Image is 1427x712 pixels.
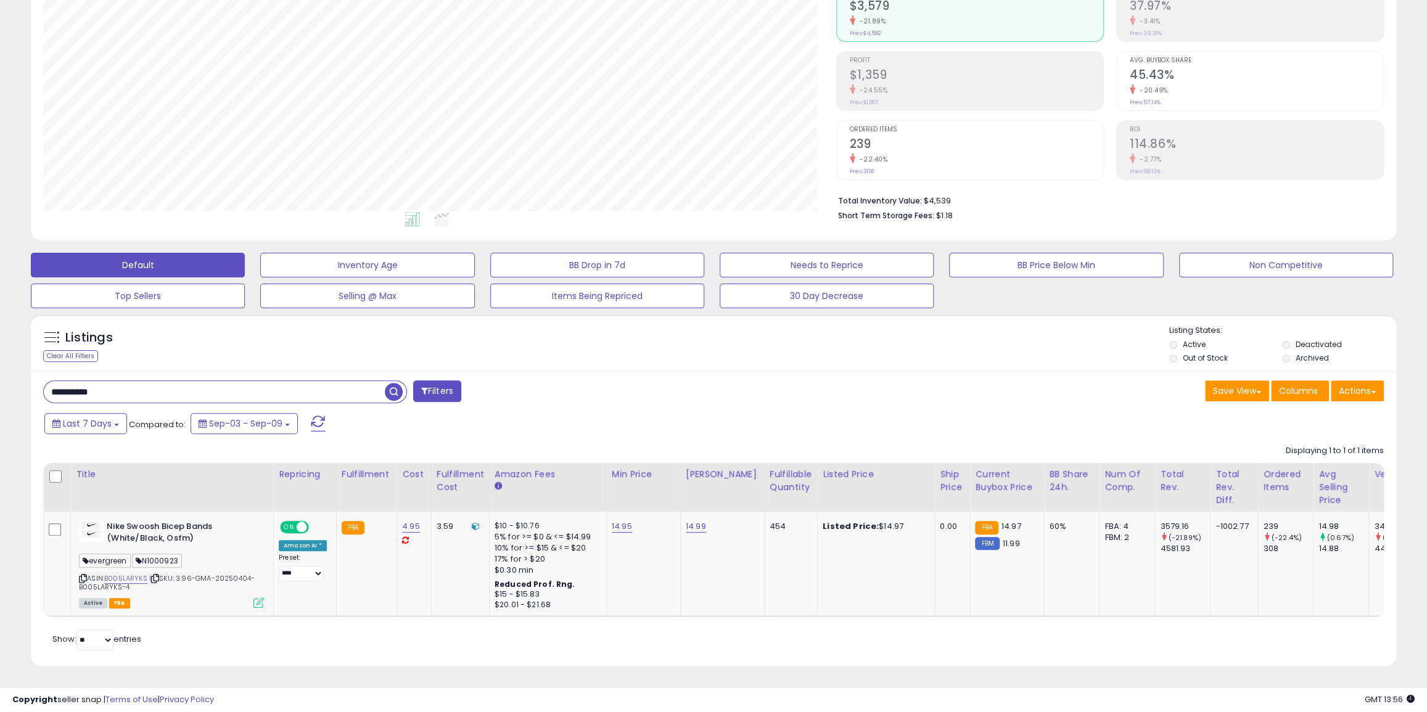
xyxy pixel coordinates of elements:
a: B005LARYKS [104,573,147,584]
div: ASIN: [79,521,264,607]
div: $0.30 min [495,565,597,576]
h5: Listings [65,329,113,346]
li: $4,539 [838,192,1375,207]
small: Prev: 57.14% [1130,99,1161,106]
span: ROI [1130,126,1383,133]
div: FBA: 4 [1104,521,1145,532]
span: 14.97 [1001,520,1021,532]
small: -3.41% [1135,17,1160,26]
span: Last 7 Days [63,417,112,430]
label: Archived [1296,353,1329,363]
div: Repricing [279,468,331,481]
a: 14.95 [612,520,632,533]
div: 14.88 [1318,543,1368,554]
small: FBA [342,521,364,534]
div: BB Share 24h. [1049,468,1094,494]
div: Amazon Fees [495,468,601,481]
span: Ordered Items [850,126,1103,133]
img: 41IL4IwW77L._SL40_.jpg [79,521,104,542]
div: seller snap | | [12,694,214,706]
div: $14.97 [823,521,925,532]
label: Deactivated [1296,339,1342,350]
small: FBM [975,537,999,550]
span: evergreen [79,554,131,568]
button: Items Being Repriced [490,284,704,308]
div: Fulfillment [342,468,392,481]
div: 239 [1263,521,1313,532]
div: 3579.16 [1160,521,1210,532]
label: Active [1183,339,1206,350]
div: 454 [770,521,808,532]
span: All listings currently available for purchase on Amazon [79,598,107,608]
div: 3.59 [437,521,480,532]
div: Current Buybox Price [975,468,1038,494]
span: Show: entries [52,633,141,645]
button: Actions [1331,380,1384,401]
div: $20.01 - $21.68 [495,600,597,610]
small: Prev: 118.13% [1130,168,1161,175]
small: Prev: 39.31% [1130,30,1162,37]
div: 14.98 [1318,521,1368,532]
span: Compared to: [129,419,186,430]
button: Filters [413,380,461,402]
div: Listed Price [823,468,929,481]
a: Privacy Policy [160,694,214,705]
b: Nike Swoosh Bicep Bands (White/Black, Osfm) [107,521,257,547]
div: 4581.93 [1160,543,1210,554]
div: 308 [1263,543,1313,554]
h2: 239 [850,137,1103,153]
small: (-22.41%) [1383,533,1415,542]
b: Listed Price: [823,520,879,532]
div: Min Price [612,468,675,481]
div: -1002.77 [1215,521,1248,532]
small: FBA [975,521,998,534]
a: 4.95 [402,520,420,533]
div: Amazon AI * [279,540,327,551]
h2: $1,359 [850,68,1103,84]
div: 60% [1049,521,1090,532]
div: Clear All Filters [43,350,98,362]
div: $10 - $10.76 [495,521,597,531]
button: Default [31,253,245,277]
span: Sep-03 - Sep-09 [209,417,282,430]
div: Ship Price [940,468,964,494]
small: -22.40% [855,155,888,164]
small: (-22.4%) [1272,533,1302,542]
span: OFF [307,522,327,533]
div: Velocity [1374,468,1419,481]
small: -21.89% [855,17,886,26]
strong: Copyright [12,694,57,705]
button: 30 Day Decrease [720,284,934,308]
span: | SKU: 3.96-GMA-20250404-B005LARYKS-4 [79,573,255,592]
span: ON [281,522,297,533]
span: N1000923 [132,554,182,568]
div: Total Rev. [1160,468,1205,494]
small: Prev: $4,582 [850,30,881,37]
small: -2.77% [1135,155,1161,164]
small: (-21.89%) [1168,533,1201,542]
span: FBA [109,598,130,608]
div: Preset: [279,554,327,581]
span: 2025-09-17 13:56 GMT [1365,694,1415,705]
div: Fulfillable Quantity [770,468,812,494]
b: Short Term Storage Fees: [838,210,934,221]
span: Columns [1279,385,1318,397]
button: Top Sellers [31,284,245,308]
div: 10% for >= $15 & <= $20 [495,542,597,554]
a: Terms of Use [105,694,158,705]
div: Fulfillment Cost [437,468,484,494]
div: 5% for >= $0 & <= $14.99 [495,531,597,542]
div: FBM: 2 [1104,532,1145,543]
div: 34.14 [1374,521,1424,532]
div: Num of Comp. [1104,468,1149,494]
div: Avg Selling Price [1318,468,1363,507]
div: 17% for > $20 [495,554,597,565]
span: 11.99 [1003,538,1020,549]
button: BB Drop in 7d [490,253,704,277]
div: Total Rev. Diff. [1215,468,1252,507]
b: Reduced Prof. Rng. [495,579,575,589]
h2: 114.86% [1130,137,1383,153]
div: Title [76,468,268,481]
div: 0.00 [940,521,960,532]
small: Prev: 308 [850,168,874,175]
